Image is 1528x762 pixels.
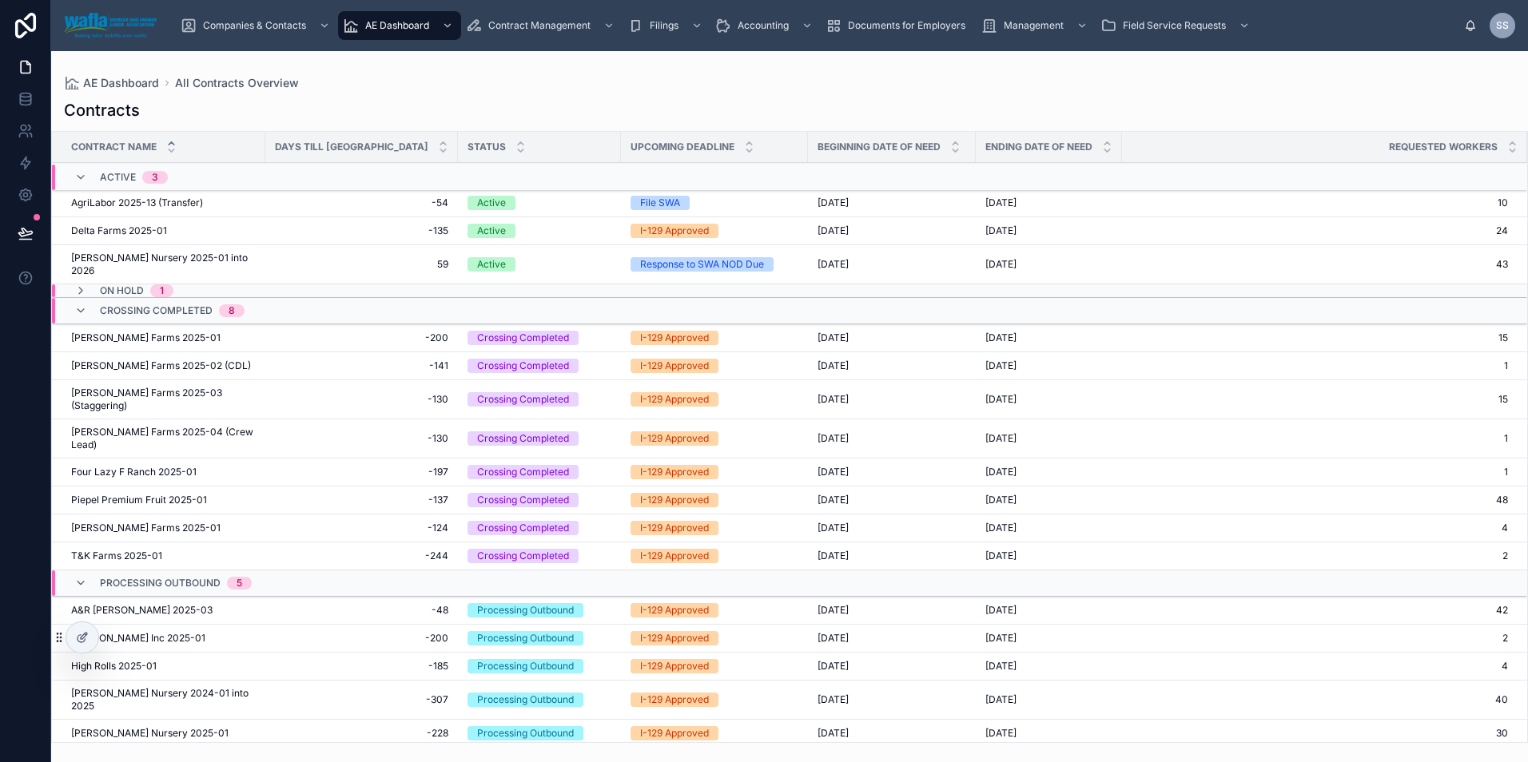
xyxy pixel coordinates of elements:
a: [PERSON_NAME] Nursery 2025-01 into 2026 [71,252,256,277]
a: [DATE] [985,466,1112,478]
a: [DATE] [818,632,966,645]
div: I-129 Approved [640,493,709,507]
div: Crossing Completed [477,493,569,507]
a: [DATE] [818,331,966,344]
span: [PERSON_NAME] Farms 2025-01 [71,522,221,534]
span: Days till [GEOGRAPHIC_DATA] [275,141,428,153]
a: [PERSON_NAME] Inc 2025-01 [71,632,256,645]
div: 1 [160,284,164,297]
a: [DATE] [818,359,966,372]
div: Active [477,257,506,272]
a: [PERSON_NAME] Nursery 2025-01 [71,727,256,740]
div: Crossing Completed [477,549,569,563]
span: [DATE] [818,660,849,673]
a: [DATE] [985,331,1112,344]
span: Requested Workers [1389,141,1498,153]
a: 30 [1122,727,1508,740]
a: 2 [1122,550,1508,562]
span: [DATE] [985,604,1017,617]
span: 40 [1122,693,1508,706]
a: 42 [1122,604,1508,617]
div: I-129 Approved [640,331,709,345]
a: 15 [1122,331,1508,344]
a: Processing Outbound [468,631,611,645]
a: -307 [275,693,448,706]
a: 24 [1122,224,1508,237]
span: Crossing Completed [100,304,213,317]
div: I-129 Approved [640,465,709,479]
span: Companies & Contacts [203,19,306,32]
a: 2 [1122,632,1508,645]
a: [PERSON_NAME] Farms 2025-04 (Crew Lead) [71,426,256,451]
span: [DATE] [818,494,849,506]
a: Field Service Requests [1096,11,1258,40]
span: [DATE] [818,331,849,344]
span: 4 [1122,522,1508,534]
a: Crossing Completed [468,359,611,373]
a: [DATE] [985,494,1112,506]
a: [DATE] [985,522,1112,534]
a: Crossing Completed [468,521,611,535]
a: I-129 Approved [631,659,798,673]
span: Active [100,171,136,184]
a: Accounting [710,11,821,40]
span: Status [468,141,506,153]
span: -124 [275,522,448,534]
div: 8 [229,304,235,317]
a: [DATE] [985,393,1112,406]
div: Crossing Completed [477,359,569,373]
span: Field Service Requests [1123,19,1226,32]
a: [PERSON_NAME] Farms 2025-02 (CDL) [71,359,256,372]
a: [PERSON_NAME] Farms 2025-01 [71,331,256,344]
span: Accounting [738,19,789,32]
a: I-129 Approved [631,331,798,345]
span: [DATE] [818,550,849,562]
span: SS [1496,19,1509,32]
span: [DATE] [985,494,1017,506]
a: [DATE] [818,550,966,562]
span: -244 [275,550,448,562]
a: I-129 Approved [631,603,798,617]
a: Active [468,257,611,272]
img: App logo [64,13,157,38]
div: Active [477,196,506,210]
a: [DATE] [985,693,1112,706]
a: Crossing Completed [468,431,611,446]
a: [DATE] [818,258,966,271]
span: Delta Farms 2025-01 [71,224,167,237]
a: [DATE] [985,632,1112,645]
span: Four Lazy F Ranch 2025-01 [71,466,197,478]
span: T&K Farms 2025-01 [71,550,162,562]
span: Filings [650,19,678,32]
a: Crossing Completed [468,493,611,507]
a: All Contracts Overview [175,75,299,91]
span: -137 [275,494,448,506]
a: Companies & Contacts [176,11,338,40]
a: [DATE] [985,196,1112,209]
div: File SWA [640,196,680,210]
div: I-129 Approved [640,631,709,645]
span: 10 [1122,196,1508,209]
div: Processing Outbound [477,659,574,673]
span: 48 [1122,494,1508,506]
div: I-129 Approved [640,521,709,535]
span: -228 [275,727,448,740]
div: I-129 Approved [640,726,709,740]
span: [DATE] [985,550,1017,562]
span: [DATE] [818,196,849,209]
a: I-129 Approved [631,392,798,407]
a: -135 [275,224,448,237]
a: -200 [275,632,448,645]
span: [DATE] [985,466,1017,478]
a: Active [468,224,611,238]
div: I-129 Approved [640,392,709,407]
a: [DATE] [985,550,1112,562]
span: -197 [275,466,448,478]
a: 15 [1122,393,1508,406]
span: Piepel Premium Fruit 2025-01 [71,494,207,506]
span: [PERSON_NAME] Farms 2025-02 (CDL) [71,359,251,372]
